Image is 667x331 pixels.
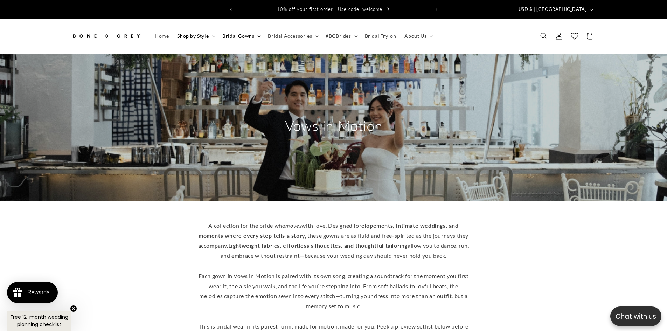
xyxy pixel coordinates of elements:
[228,242,408,249] strong: Lightweight fabrics, effortless silhouettes, and thoughtful tailoring
[519,6,587,13] span: USD $ | [GEOGRAPHIC_DATA]
[218,29,264,43] summary: Bridal Gowns
[155,33,169,39] span: Home
[264,29,321,43] summary: Bridal Accessories
[70,305,77,312] button: Close teaser
[285,222,301,229] em: moves
[267,117,400,135] h2: Vows in Motion
[404,33,426,39] span: About Us
[27,289,49,296] div: Rewards
[151,29,173,43] a: Home
[177,33,209,39] span: Shop by Style
[173,29,218,43] summary: Shop by Style
[536,28,551,44] summary: Search
[365,33,396,39] span: Bridal Try-on
[68,26,144,47] a: Bone and Grey Bridal
[7,311,71,331] div: Free 12-month wedding planning checklistClose teaser
[277,6,382,12] span: 10% off your first order | Use code: welcome
[429,3,444,16] button: Next announcement
[361,29,401,43] a: Bridal Try-on
[199,222,459,239] strong: elopements, intimate weddings, and moments where every step tells a story
[268,33,312,39] span: Bridal Accessories
[223,3,239,16] button: Previous announcement
[321,29,360,43] summary: #BGBrides
[326,33,351,39] span: #BGBrides
[610,306,661,326] button: Open chatbox
[400,29,436,43] summary: About Us
[222,33,254,39] span: Bridal Gowns
[71,28,141,44] img: Bone and Grey Bridal
[11,313,68,328] span: Free 12-month wedding planning checklist
[514,3,596,16] button: USD $ | [GEOGRAPHIC_DATA]
[610,311,661,322] p: Chat with us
